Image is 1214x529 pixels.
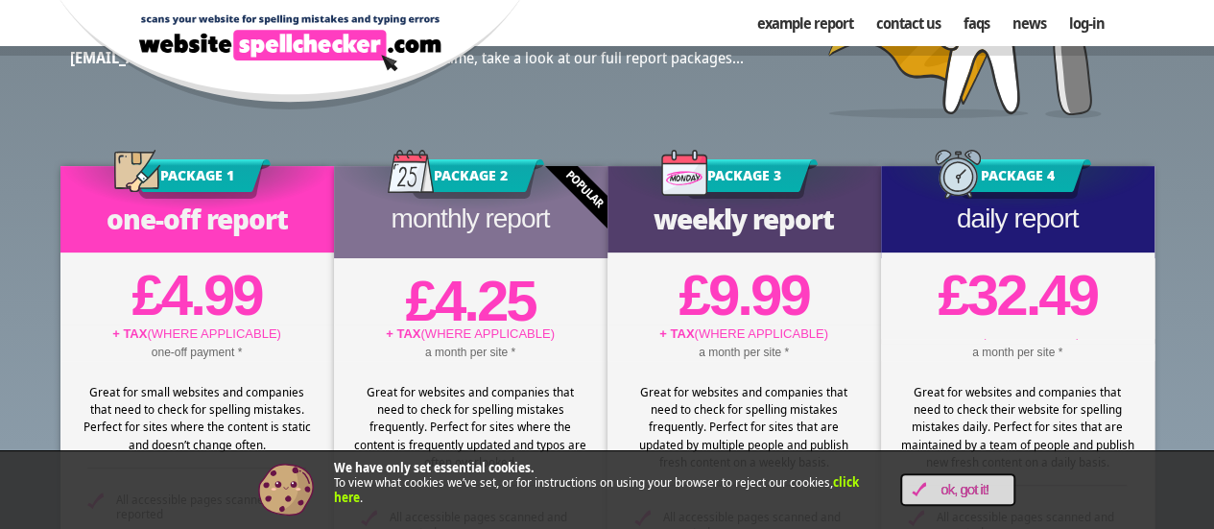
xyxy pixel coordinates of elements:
p: a month per site * [334,344,607,361]
span: OK, Got it! [926,482,1004,498]
a: Log-in [1057,5,1115,41]
a: FAQs [951,5,1000,41]
div: Popular [474,79,694,299]
div: Great for websites and companies that need to check for spelling mistakes frequently. Perfect for... [353,383,588,470]
span: Daily Report [957,204,1079,233]
strong: + TAX [659,326,694,341]
span: £ [938,263,966,327]
p: a month per site * [607,344,881,361]
span: One-Off Report [107,201,288,237]
h3: Package 4 [944,159,1091,199]
a: News [1000,5,1057,41]
p: one-off payment * [60,344,334,361]
div: Great for websites and companies that need to check for spelling mistakes frequently. Perfect for... [627,383,862,470]
div: Great for websites and companies that need to check their website for spelling mistakes daily. Pe... [900,383,1135,470]
p: (WHERE APPLICABLE) [60,325,334,344]
bdi: 9.99 [678,263,808,327]
h3: Package 2 [397,159,544,199]
span: Weekly Report [654,201,834,237]
strong: We have only set essential cookies. [334,459,535,476]
p: (WHERE APPLICABLE) [607,325,881,344]
a: Contact us [864,5,951,41]
strong: + TAX [386,326,420,341]
a: Example Report [745,5,864,41]
span: £ [405,269,434,333]
bdi: 4.99 [131,263,261,327]
p: To view what cookies we’ve set, or for instructions on using your browser to reject our cookies, . [334,461,871,506]
span: £ [678,263,707,327]
bdi: 32.49 [938,263,1097,327]
img: Cookie [257,461,315,518]
span: Monthly Report [392,204,550,233]
strong: + TAX [112,326,147,341]
span: £ [131,263,160,327]
a: click here [334,473,859,506]
a: OK, Got it! [900,473,1015,506]
p: (WHERE APPLICABLE) [334,325,607,344]
bdi: 4.25 [405,269,535,333]
h3: Package 1 [124,159,271,199]
div: Great for small websites and companies that need to check for spelling mistakes. Perfect for site... [80,383,315,453]
h3: Package 3 [671,159,818,199]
